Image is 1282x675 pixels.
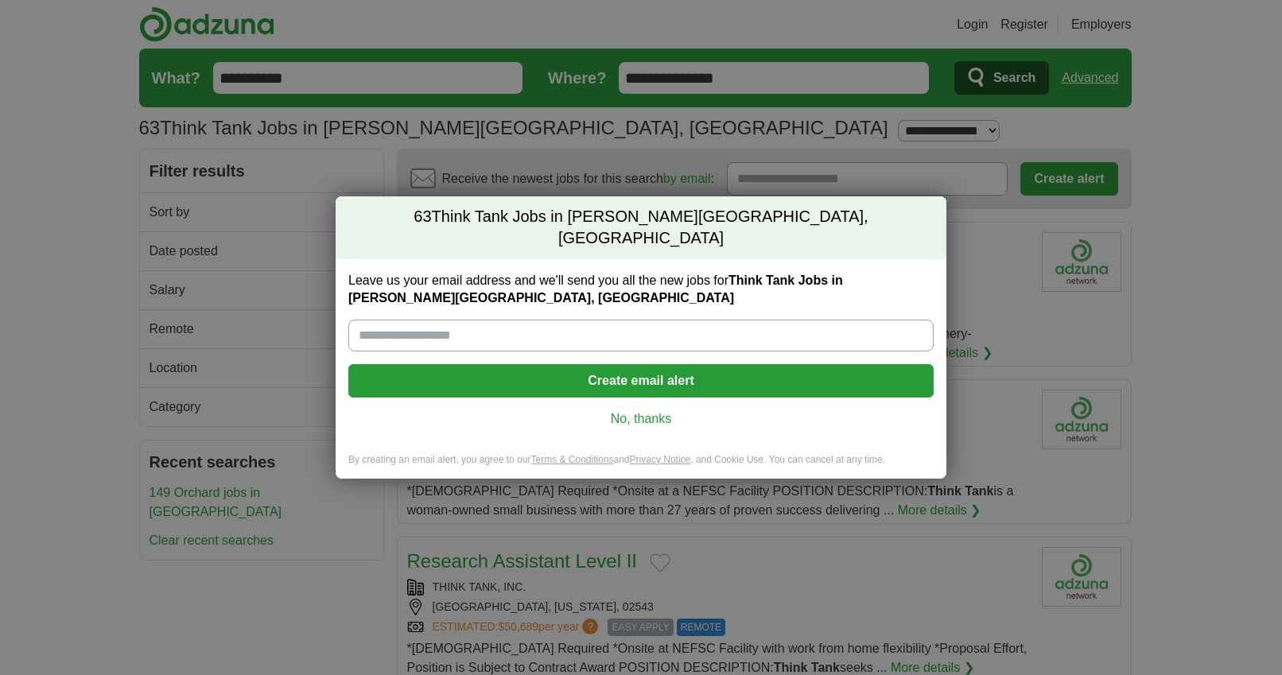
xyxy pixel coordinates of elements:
[361,410,921,428] a: No, thanks
[336,196,946,259] h2: Think Tank Jobs in [PERSON_NAME][GEOGRAPHIC_DATA], [GEOGRAPHIC_DATA]
[336,453,946,479] div: By creating an email alert, you agree to our and , and Cookie Use. You can cancel at any time.
[348,272,934,307] label: Leave us your email address and we'll send you all the new jobs for
[630,454,691,465] a: Privacy Notice
[348,273,843,305] strong: Think Tank Jobs in [PERSON_NAME][GEOGRAPHIC_DATA], [GEOGRAPHIC_DATA]
[414,206,431,228] span: 63
[530,454,613,465] a: Terms & Conditions
[348,364,934,398] button: Create email alert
